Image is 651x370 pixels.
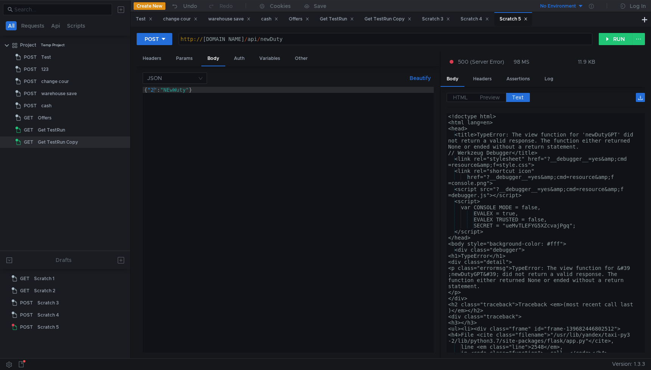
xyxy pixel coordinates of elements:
[441,72,464,87] div: Body
[539,72,559,86] div: Log
[37,297,59,309] div: Scratch 3
[20,39,36,51] div: Project
[467,72,498,86] div: Headers
[500,15,528,23] div: Scratch 5
[20,297,33,309] span: POST
[514,58,530,65] div: 98 MS
[137,52,167,66] div: Headers
[34,285,55,296] div: Scratch 2
[41,76,69,87] div: change cour
[630,2,646,11] div: Log In
[512,94,523,101] span: Text
[24,88,37,99] span: POST
[41,52,51,63] div: Test
[37,321,59,333] div: Scratch 5
[599,33,632,45] button: RUN
[314,3,326,9] div: Save
[19,21,47,30] button: Requests
[24,52,37,63] span: POST
[261,15,278,23] div: cash
[20,273,30,284] span: GET
[24,136,33,148] span: GET
[163,15,198,23] div: change cour
[14,5,107,14] input: Search...
[320,15,354,23] div: Get TestRun
[24,112,33,124] span: GET
[38,124,65,136] div: Get TestRun
[183,2,197,11] div: Undo
[41,100,51,111] div: cash
[270,2,291,11] div: Cookies
[540,3,576,10] div: No Environment
[220,2,233,11] div: Redo
[578,58,595,65] div: 11.9 KB
[24,64,37,75] span: POST
[20,309,33,321] span: POST
[228,52,251,66] div: Auth
[458,58,504,66] span: 500 (Server Error)
[24,124,33,136] span: GET
[480,94,500,101] span: Preview
[364,15,411,23] div: Get TestRun Copy
[289,52,314,66] div: Other
[612,359,645,370] span: Version: 1.3.3
[422,15,450,23] div: Scratch 3
[41,39,65,51] div: Temp Project
[136,15,153,23] div: Test
[38,112,51,124] div: Offers
[6,21,17,30] button: All
[41,64,48,75] div: 123
[20,285,30,296] span: GET
[49,21,62,30] button: Api
[165,0,202,12] button: Undo
[65,21,87,30] button: Scripts
[453,94,468,101] span: HTML
[145,35,159,43] div: POST
[56,256,72,265] div: Drafts
[202,0,238,12] button: Redo
[34,273,55,284] div: Scratch 1
[41,88,77,99] div: warehouse save
[289,15,309,23] div: Offers
[201,52,225,66] div: Body
[134,2,165,10] button: Create New
[253,52,286,66] div: Variables
[170,52,199,66] div: Params
[500,72,536,86] div: Assertions
[137,33,172,45] button: POST
[24,76,37,87] span: POST
[406,74,434,83] button: Beautify
[37,309,59,321] div: Scratch 4
[208,15,251,23] div: warehouse save
[20,321,33,333] span: POST
[461,15,489,23] div: Scratch 4
[38,136,78,148] div: Get TestRun Copy
[24,100,37,111] span: POST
